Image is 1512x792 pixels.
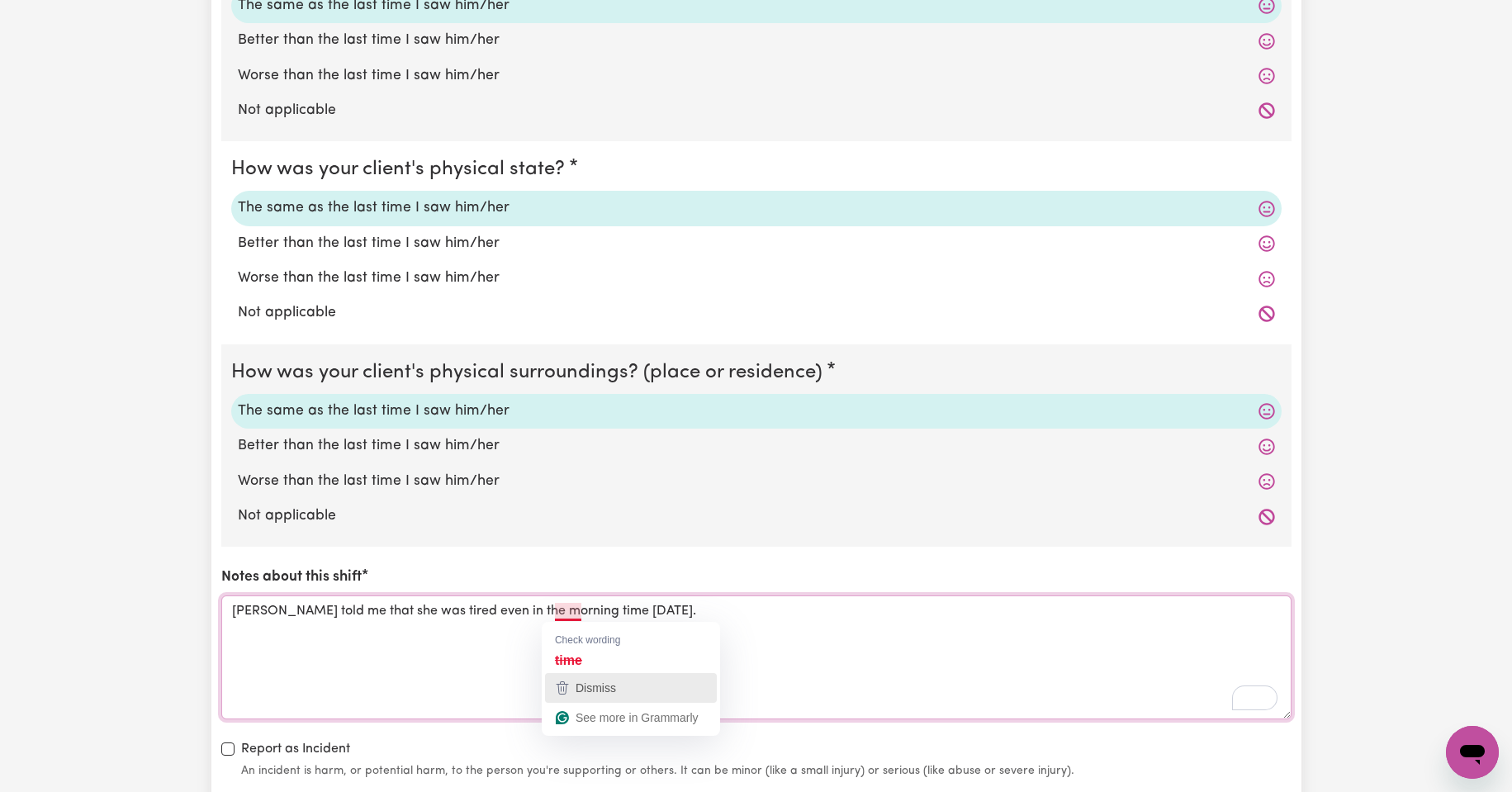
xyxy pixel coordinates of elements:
[238,233,1275,254] label: Better than the last time I saw him/her
[238,471,1275,492] label: Worse than the last time I saw him/her
[231,358,829,387] legend: How was your client's physical surroundings? (place or residence)
[238,401,1275,422] label: The same as the last time I saw him/her
[238,435,1275,457] label: Better than the last time I saw him/her
[221,595,1292,719] textarea: To enrich screen reader interactions, please activate Accessibility in Grammarly extension settings
[231,154,571,184] legend: How was your client's physical state?
[238,100,1275,121] label: Not applicable
[238,30,1275,51] label: Better than the last time I saw him/her
[238,505,1275,527] label: Not applicable
[1446,726,1499,779] iframe: Button to launch messaging window
[241,762,1292,780] small: An incident is harm, or potential harm, to the person you're supporting or others. It can be mino...
[238,268,1275,289] label: Worse than the last time I saw him/her
[238,65,1275,87] label: Worse than the last time I saw him/her
[221,567,362,588] label: Notes about this shift
[238,302,1275,324] label: Not applicable
[241,739,350,759] label: Report as Incident
[238,197,1275,219] label: The same as the last time I saw him/her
